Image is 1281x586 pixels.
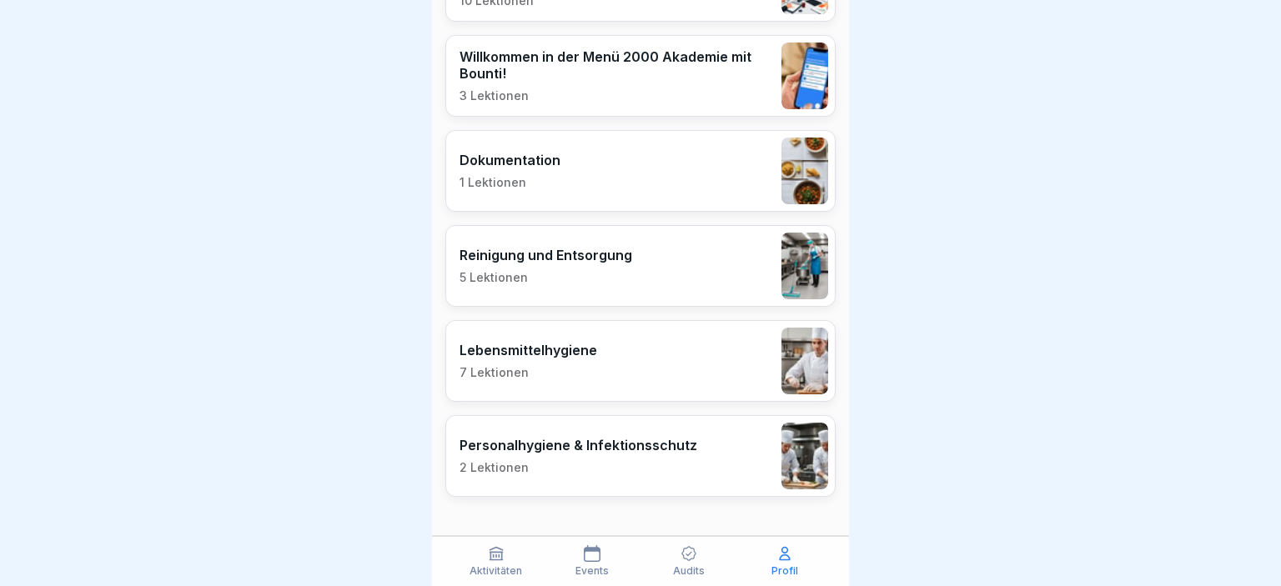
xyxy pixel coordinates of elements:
p: 3 Lektionen [460,88,773,103]
a: Dokumentation1 Lektionen [445,130,836,212]
p: Lebensmittelhygiene [460,342,597,358]
p: Reinigung und Entsorgung [460,247,632,263]
p: 5 Lektionen [460,270,632,285]
p: Dokumentation [460,152,560,168]
p: Audits [673,565,705,577]
p: Willkommen in der Menü 2000 Akademie mit Bounti! [460,48,773,82]
a: Personalhygiene & Infektionsschutz2 Lektionen [445,415,836,497]
a: Reinigung und Entsorgung5 Lektionen [445,225,836,307]
img: nskg7vq6i7f4obzkcl4brg5j.png [781,233,828,299]
p: Aktivitäten [470,565,522,577]
p: Events [575,565,609,577]
p: 7 Lektionen [460,365,597,380]
p: 1 Lektionen [460,175,560,190]
a: Willkommen in der Menü 2000 Akademie mit Bounti!3 Lektionen [445,35,836,117]
img: xh3bnih80d1pxcetv9zsuevg.png [781,43,828,109]
p: 2 Lektionen [460,460,697,475]
img: tq1iwfpjw7gb8q143pboqzza.png [781,423,828,489]
a: Lebensmittelhygiene7 Lektionen [445,320,836,402]
img: jg117puhp44y4en97z3zv7dk.png [781,138,828,204]
p: Profil [771,565,798,577]
p: Personalhygiene & Infektionsschutz [460,437,697,453]
img: jz0fz12u36edh1e04itkdbcq.png [781,328,828,394]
